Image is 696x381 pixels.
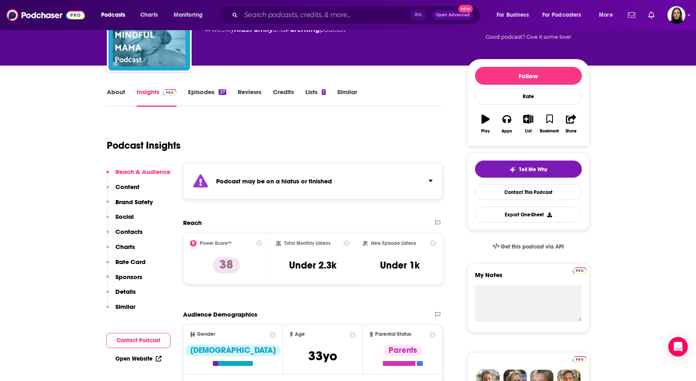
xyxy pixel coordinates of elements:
button: List [517,109,539,139]
button: Sponsors [106,273,142,288]
div: 1 [322,89,326,95]
a: Pro website [572,355,587,363]
button: Show profile menu [667,6,685,24]
div: Parents [384,345,422,356]
button: Open AdvancedNew [432,10,473,20]
span: Monitoring [174,9,203,21]
span: Gender [197,332,215,337]
p: Reach & Audience [115,168,170,176]
span: Parental Status [375,332,411,337]
h3: Under 2.3k [289,259,336,271]
span: Get this podcast via API [501,243,564,250]
span: More [599,9,613,21]
button: open menu [593,9,623,22]
div: Search podcasts, credits, & more... [226,6,488,24]
button: Bookmark [539,109,560,139]
a: About [107,88,125,107]
span: Logged in as BevCat3 [667,6,685,24]
p: Charts [115,243,135,251]
div: Bookmark [540,129,559,134]
p: Social [115,213,134,220]
div: Apps [502,129,512,134]
button: open menu [491,9,539,22]
button: Follow [475,67,582,85]
a: Reviews [238,88,261,107]
p: Content [115,183,139,191]
button: Brand Safety [106,198,153,213]
a: Show notifications dropdown [645,8,658,22]
button: Rate Card [106,258,146,273]
button: Apps [496,109,517,139]
label: My Notes [475,271,582,285]
button: open menu [95,9,136,22]
a: Lists1 [305,88,326,107]
button: Details [106,288,136,303]
a: Credits [273,88,294,107]
input: Search podcasts, credits, & more... [241,9,411,22]
a: Contact This Podcast [475,184,582,200]
p: Rate Card [115,258,146,266]
img: Podchaser - Follow, Share and Rate Podcasts [7,7,85,23]
a: Similar [337,88,357,107]
span: Charts [140,9,158,21]
div: Open Intercom Messenger [668,337,688,357]
strong: Podcast may be on a hiatus or finished [216,177,332,185]
button: open menu [537,9,593,22]
span: Good podcast? Give it some love! [486,34,571,40]
p: Contacts [115,228,143,236]
h2: New Episode Listens [371,240,416,246]
img: tell me why sparkle [509,166,516,173]
img: Podchaser Pro [572,267,587,274]
button: open menu [168,9,213,22]
a: Episodes27 [188,88,226,107]
span: Podcasts [101,9,125,21]
span: For Podcasters [542,9,581,21]
button: Play [475,109,496,139]
button: tell me why sparkleTell Me Why [475,161,582,178]
a: InsightsPodchaser Pro [137,88,177,107]
button: Reach & Audience [106,168,170,183]
span: Age [295,332,305,337]
a: Get this podcast via API [486,237,571,257]
img: User Profile [667,6,685,24]
h2: Reach [183,219,202,227]
img: Podchaser Pro [163,89,177,96]
a: Charts [135,9,163,22]
span: ⌘ K [411,10,426,20]
span: Open Advanced [436,13,470,17]
h2: Power Score™ [200,240,232,246]
span: 33 yo [308,348,337,364]
button: Charts [106,243,135,258]
h2: Audience Demographics [183,311,257,318]
img: Podchaser Pro [572,356,587,363]
p: Details [115,288,136,295]
h3: Under 1k [380,259,420,271]
span: New [458,5,473,13]
p: Sponsors [115,273,142,281]
div: List [525,129,532,134]
a: Pro website [572,266,587,274]
button: Contacts [106,228,143,243]
button: Social [106,213,134,228]
p: Similar [115,303,135,311]
button: Export One-Sheet [475,207,582,222]
h2: Total Monthly Listens [284,240,330,246]
a: Open Website [115,355,161,362]
div: Share [566,129,577,134]
button: Contact Podcast [106,333,170,348]
button: Content [106,183,139,198]
p: 38 [213,257,240,273]
button: Share [560,109,581,139]
a: Show notifications dropdown [625,8,639,22]
p: Brand Safety [115,198,153,206]
div: 27 [219,89,226,95]
h1: Podcast Insights [107,139,181,152]
div: [DEMOGRAPHIC_DATA] [186,345,281,356]
div: Play [481,129,490,134]
section: Click to expand status details [183,163,443,199]
span: Tell Me Why [519,166,547,173]
button: Similar [106,303,135,318]
span: For Business [497,9,529,21]
div: Rate [475,88,582,105]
